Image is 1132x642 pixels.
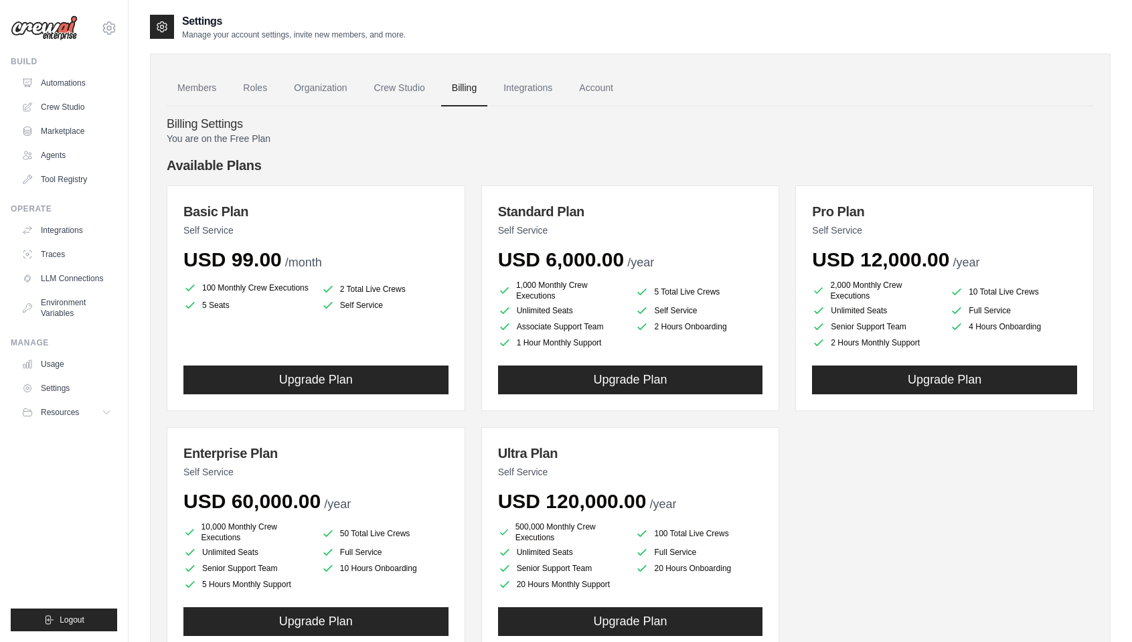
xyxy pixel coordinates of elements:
[498,304,625,317] li: Unlimited Seats
[498,202,763,221] h3: Standard Plan
[183,578,311,591] li: 5 Hours Monthly Support
[627,256,654,269] span: /year
[11,204,117,214] div: Operate
[182,13,406,29] h2: Settings
[167,156,1094,175] h4: Available Plans
[321,546,449,559] li: Full Service
[183,299,311,312] li: 5 Seats
[183,562,311,575] li: Senior Support Team
[635,562,762,575] li: 20 Hours Onboarding
[16,121,117,142] a: Marketplace
[11,609,117,631] button: Logout
[498,320,625,333] li: Associate Support Team
[283,70,357,106] a: Organization
[183,465,449,479] p: Self Service
[635,546,762,559] li: Full Service
[953,256,979,269] span: /year
[498,366,763,394] button: Upgrade Plan
[16,169,117,190] a: Tool Registry
[11,15,78,41] img: Logo
[16,96,117,118] a: Crew Studio
[635,304,762,317] li: Self Service
[498,224,763,237] p: Self Service
[60,615,84,625] span: Logout
[183,202,449,221] h3: Basic Plan
[321,524,449,543] li: 50 Total Live Crews
[321,562,449,575] li: 10 Hours Onboarding
[812,248,949,270] span: USD 12,000.00
[498,607,763,636] button: Upgrade Plan
[498,562,625,575] li: Senior Support Team
[11,337,117,348] div: Manage
[183,366,449,394] button: Upgrade Plan
[16,72,117,94] a: Automations
[635,283,762,301] li: 5 Total Live Crews
[167,132,1094,145] p: You are on the Free Plan
[812,280,939,301] li: 2,000 Monthly Crew Executions
[812,336,939,349] li: 2 Hours Monthly Support
[441,70,487,106] a: Billing
[950,320,1077,333] li: 4 Hours Onboarding
[812,320,939,333] li: Senior Support Team
[498,465,763,479] p: Self Service
[498,490,647,512] span: USD 120,000.00
[635,320,762,333] li: 2 Hours Onboarding
[183,280,311,296] li: 100 Monthly Crew Executions
[498,336,625,349] li: 1 Hour Monthly Support
[950,304,1077,317] li: Full Service
[493,70,563,106] a: Integrations
[11,56,117,67] div: Build
[568,70,624,106] a: Account
[16,378,117,399] a: Settings
[16,220,117,241] a: Integrations
[167,117,1094,132] h4: Billing Settings
[16,402,117,423] button: Resources
[182,29,406,40] p: Manage your account settings, invite new members, and more.
[16,353,117,375] a: Usage
[321,299,449,312] li: Self Service
[183,248,282,270] span: USD 99.00
[321,283,449,296] li: 2 Total Live Crews
[363,70,436,106] a: Crew Studio
[324,497,351,511] span: /year
[41,407,79,418] span: Resources
[16,292,117,324] a: Environment Variables
[635,524,762,543] li: 100 Total Live Crews
[498,248,624,270] span: USD 6,000.00
[183,521,311,543] li: 10,000 Monthly Crew Executions
[183,490,321,512] span: USD 60,000.00
[232,70,278,106] a: Roles
[183,224,449,237] p: Self Service
[183,444,449,463] h3: Enterprise Plan
[812,224,1077,237] p: Self Service
[16,268,117,289] a: LLM Connections
[498,280,625,301] li: 1,000 Monthly Crew Executions
[285,256,322,269] span: /month
[812,366,1077,394] button: Upgrade Plan
[183,607,449,636] button: Upgrade Plan
[950,283,1077,301] li: 10 Total Live Crews
[498,578,625,591] li: 20 Hours Monthly Support
[183,546,311,559] li: Unlimited Seats
[812,202,1077,221] h3: Pro Plan
[650,497,677,511] span: /year
[498,444,763,463] h3: Ultra Plan
[167,70,227,106] a: Members
[16,244,117,265] a: Traces
[812,304,939,317] li: Unlimited Seats
[16,145,117,166] a: Agents
[498,521,625,543] li: 500,000 Monthly Crew Executions
[498,546,625,559] li: Unlimited Seats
